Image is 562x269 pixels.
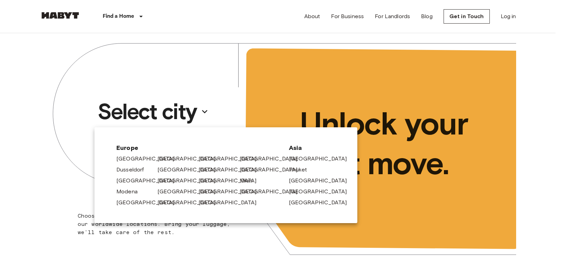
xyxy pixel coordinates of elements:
[289,155,354,163] a: [GEOGRAPHIC_DATA]
[157,155,222,163] a: [GEOGRAPHIC_DATA]
[116,177,181,185] a: [GEOGRAPHIC_DATA]
[116,188,144,196] a: Modena
[199,177,264,185] a: [GEOGRAPHIC_DATA]
[116,198,181,207] a: [GEOGRAPHIC_DATA]
[240,155,305,163] a: [GEOGRAPHIC_DATA]
[116,166,151,174] a: Dusseldorf
[289,188,354,196] a: [GEOGRAPHIC_DATA]
[289,198,354,207] a: [GEOGRAPHIC_DATA]
[199,155,264,163] a: [GEOGRAPHIC_DATA]
[199,198,264,207] a: [GEOGRAPHIC_DATA]
[240,188,305,196] a: [GEOGRAPHIC_DATA]
[199,188,264,196] a: [GEOGRAPHIC_DATA]
[116,155,181,163] a: [GEOGRAPHIC_DATA]
[199,166,264,174] a: [GEOGRAPHIC_DATA]
[157,198,222,207] a: [GEOGRAPHIC_DATA]
[157,188,222,196] a: [GEOGRAPHIC_DATA]
[289,177,354,185] a: [GEOGRAPHIC_DATA]
[289,144,335,152] span: Asia
[116,144,278,152] span: Europe
[289,166,314,174] a: Phuket
[240,166,305,174] a: [GEOGRAPHIC_DATA]
[157,166,222,174] a: [GEOGRAPHIC_DATA]
[157,177,222,185] a: [GEOGRAPHIC_DATA]
[240,177,259,185] a: Milan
